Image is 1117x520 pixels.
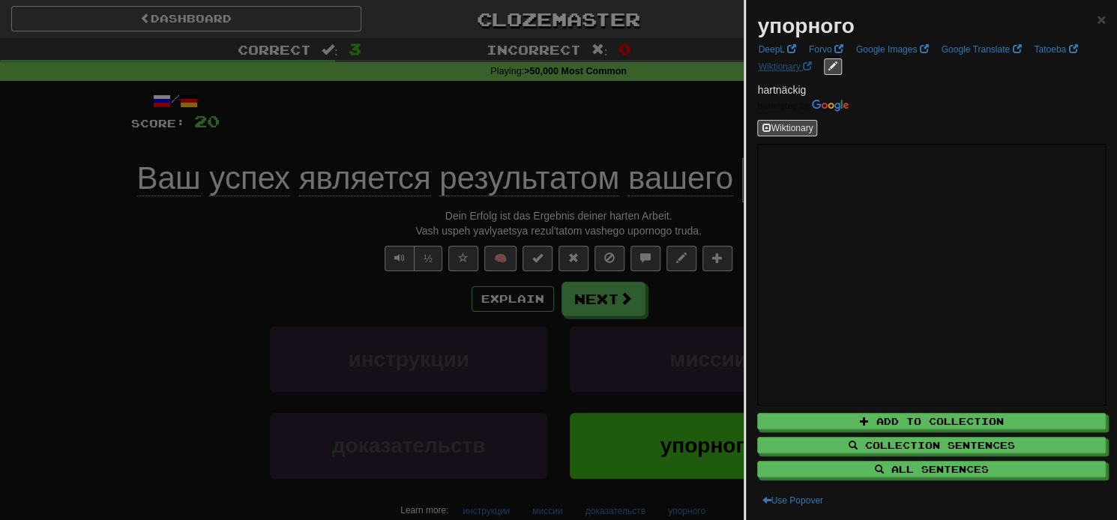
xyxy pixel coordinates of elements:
[757,84,806,96] span: hartnäckig
[757,100,849,112] img: Color short
[824,58,842,75] button: edit links
[852,41,933,58] a: Google Images
[757,120,817,136] button: Wiktionary
[753,58,816,75] a: Wiktionary
[757,413,1106,429] button: Add to Collection
[753,41,800,58] a: DeepL
[757,461,1106,477] button: All Sentences
[1029,41,1082,58] a: Tatoeba
[804,41,848,58] a: Forvo
[1097,10,1106,28] span: ×
[757,437,1106,453] button: Collection Sentences
[1097,11,1106,27] button: Close
[936,41,1026,58] a: Google Translate
[757,492,827,509] button: Use Popover
[757,14,854,37] strong: упорного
